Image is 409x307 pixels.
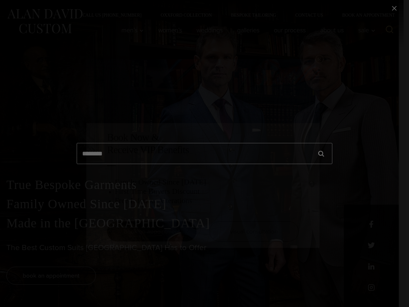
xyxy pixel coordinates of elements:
[107,131,299,156] h2: Book Now & Receive VIP Benefits
[115,177,299,187] h3: Family Owned Since [DATE]
[115,196,299,205] h3: Free Lifetime Alterations
[115,187,299,196] h3: First Time Buyers Discount
[315,55,324,63] button: Close
[209,221,299,241] a: visual consultation
[107,221,197,241] a: book an appointment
